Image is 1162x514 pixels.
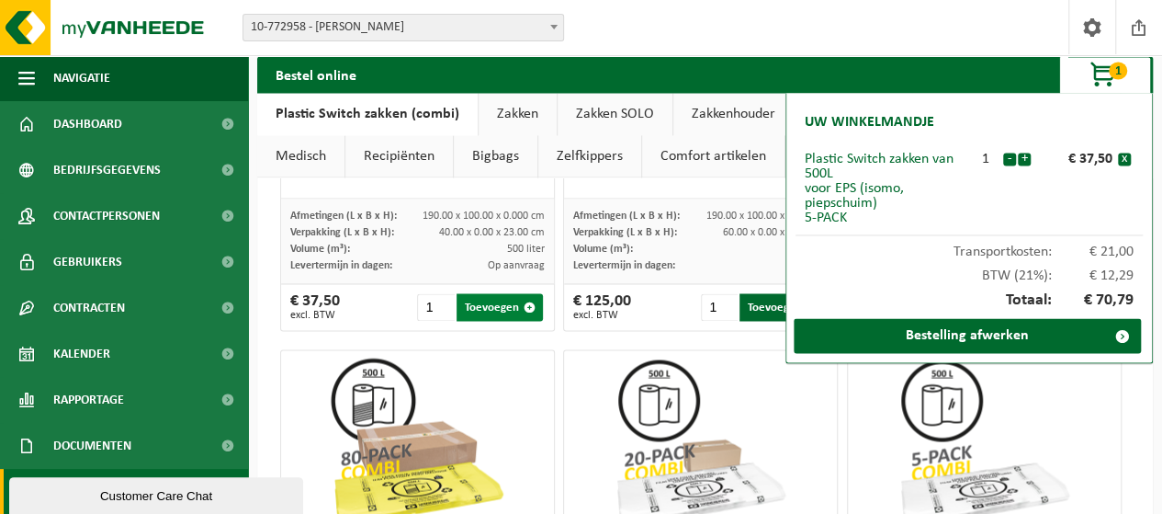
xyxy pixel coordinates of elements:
span: € 12,29 [1052,268,1134,283]
span: Levertermijn in dagen: [290,260,392,271]
span: 60.00 x 0.00 x 15.00 cm [722,227,828,238]
span: Contracten [53,285,125,331]
button: Toevoegen [739,293,826,321]
div: € 37,50 [290,293,340,321]
span: Verpakking (L x B x H): [573,227,677,238]
span: 40.00 x 0.00 x 23.00 cm [439,227,545,238]
span: Volume (m³): [573,244,633,255]
span: € 21,00 [1052,245,1134,259]
span: Gebruikers [53,239,122,285]
button: 1 [1059,56,1151,93]
span: Dashboard [53,101,122,147]
span: Bedrijfsgegevens [53,147,161,193]
div: € 125,00 [573,293,631,321]
span: 190.00 x 100.00 x 0.000 cm [705,211,828,222]
div: Transportkosten: [795,235,1143,259]
div: Totaal: [795,283,1143,318]
span: 10-772958 - VAN MARCKE EDC AALBEKE - AALBEKE [243,15,563,40]
input: 1 [417,293,455,321]
a: Zakken [479,93,557,135]
span: Documenten [53,423,131,469]
div: € 37,50 [1035,152,1118,166]
a: Plastic Switch zakken (combi) [257,93,478,135]
span: Verpakking (L x B x H): [290,227,394,238]
h2: Bestel online [257,56,375,92]
span: 1 [1109,62,1127,79]
a: Medisch [257,135,344,177]
span: Navigatie [53,55,110,101]
input: 1 [701,293,739,321]
span: € 70,79 [1052,292,1134,309]
span: 10-772958 - VAN MARCKE EDC AALBEKE - AALBEKE [243,14,564,41]
span: Levertermijn in dagen: [573,260,675,271]
a: Zelfkippers [538,135,641,177]
a: Bigbags [454,135,537,177]
span: excl. BTW [573,310,631,321]
span: Afmetingen (L x B x H): [573,211,680,222]
span: Contactpersonen [53,193,160,239]
a: Zakken SOLO [558,93,672,135]
span: Afmetingen (L x B x H): [290,211,397,222]
div: Plastic Switch zakken van 500L voor EPS (isomo, piepschuim) 5-PACK [805,152,969,225]
div: BTW (21%): [795,259,1143,283]
span: Kalender [53,331,110,377]
a: Bestelling afwerken [794,318,1141,353]
span: 190.00 x 100.00 x 0.000 cm [423,211,545,222]
h2: Uw winkelmandje [795,102,943,143]
button: x [1118,153,1131,166]
button: + [1018,153,1031,166]
button: Toevoegen [457,293,543,321]
button: - [1003,153,1016,166]
a: Zakkenhouder [673,93,794,135]
a: Comfort artikelen [642,135,784,177]
div: 1 [969,152,1002,166]
span: excl. BTW [290,310,340,321]
span: Op aanvraag [488,260,545,271]
span: Rapportage [53,377,124,423]
iframe: chat widget [9,474,307,514]
a: Recipiënten [345,135,453,177]
span: Volume (m³): [290,244,350,255]
span: 500 liter [507,244,545,255]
